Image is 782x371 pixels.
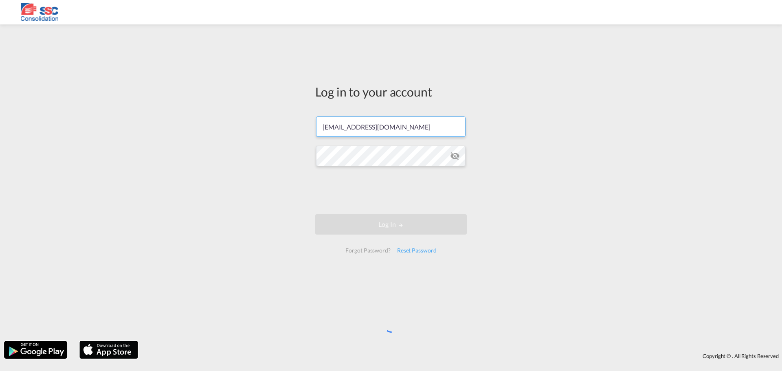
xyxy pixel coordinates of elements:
div: Forgot Password? [342,243,393,258]
img: apple.png [79,340,139,360]
md-icon: icon-eye-off [450,151,460,161]
iframe: reCAPTCHA [329,174,453,206]
input: Enter email/phone number [316,116,466,137]
div: Copyright © . All Rights Reserved [142,349,782,363]
div: Log in to your account [315,83,467,100]
img: google.png [3,340,68,360]
img: 37d256205c1f11ecaa91a72466fb0159.png [12,3,67,22]
div: Reset Password [394,243,440,258]
button: LOGIN [315,214,467,235]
